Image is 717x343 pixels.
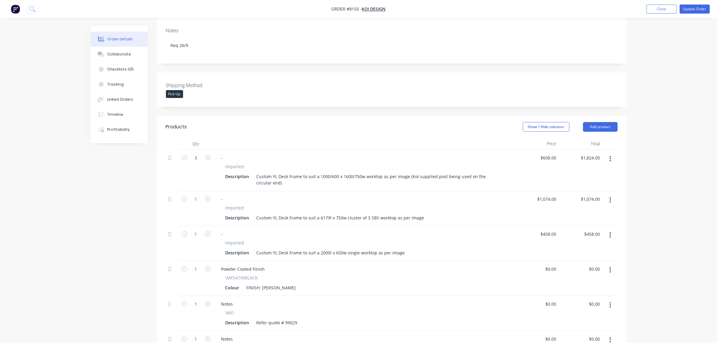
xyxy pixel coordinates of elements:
div: Notes [166,28,618,33]
div: Tracking [107,82,124,87]
button: Order details [91,32,148,47]
div: Timeline [107,112,123,117]
div: Collaborate [107,52,131,57]
div: Checklists 0/0 [107,67,134,72]
button: Collaborate [91,47,148,62]
button: Timeline [91,107,148,122]
span: \MFSATINBLACK [226,275,258,281]
span: Order #8150 - [332,6,362,12]
span: Imported [226,240,244,246]
button: Show / Hide columns [523,122,569,132]
div: Description [223,318,252,327]
div: Price [515,138,559,150]
div: Powder Coated Finish [217,265,270,273]
div: Pick Up [166,90,183,98]
div: Refer quote # 99029 [254,318,300,327]
div: Total [559,138,603,150]
div: Req 26/9 [166,36,618,55]
button: Linked Orders [91,92,148,107]
div: Colour [223,283,242,292]
div: Qty [178,138,214,150]
button: Add product [583,122,618,132]
div: Products [166,123,187,131]
div: - [217,153,228,162]
div: Notes [217,300,238,308]
a: KOI Design [362,6,386,12]
div: Custom YL Desk Frame to suit a 1000/600 x 1600/750w worktop as per image (Koi supplied post being... [254,172,504,187]
span: Imported [226,163,244,170]
button: Update Order [680,5,710,14]
div: Description [223,172,252,181]
div: FINISH: [PERSON_NAME] [244,283,298,292]
span: Imported [226,205,244,211]
button: Tracking [91,77,148,92]
div: Profitability [107,127,130,132]
button: Close [647,5,677,14]
span: \MO [226,310,234,316]
img: Factory [11,5,20,14]
div: Linked Orders [107,97,133,102]
div: - [217,195,228,203]
button: Checklists 0/0 [91,62,148,77]
button: Profitability [91,122,148,137]
div: Order details [107,36,133,42]
div: Description [223,248,252,257]
label: Shipping Method [166,82,241,89]
div: Custom YL Desk Frame to suit a 6179l x 750w cluster of 3 SBS worktop as per image [254,213,427,222]
div: Custom YL Desk Frame to suit a 2000l x 650w single worktop as per image [254,248,407,257]
div: Description [223,213,252,222]
div: - [217,230,228,238]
